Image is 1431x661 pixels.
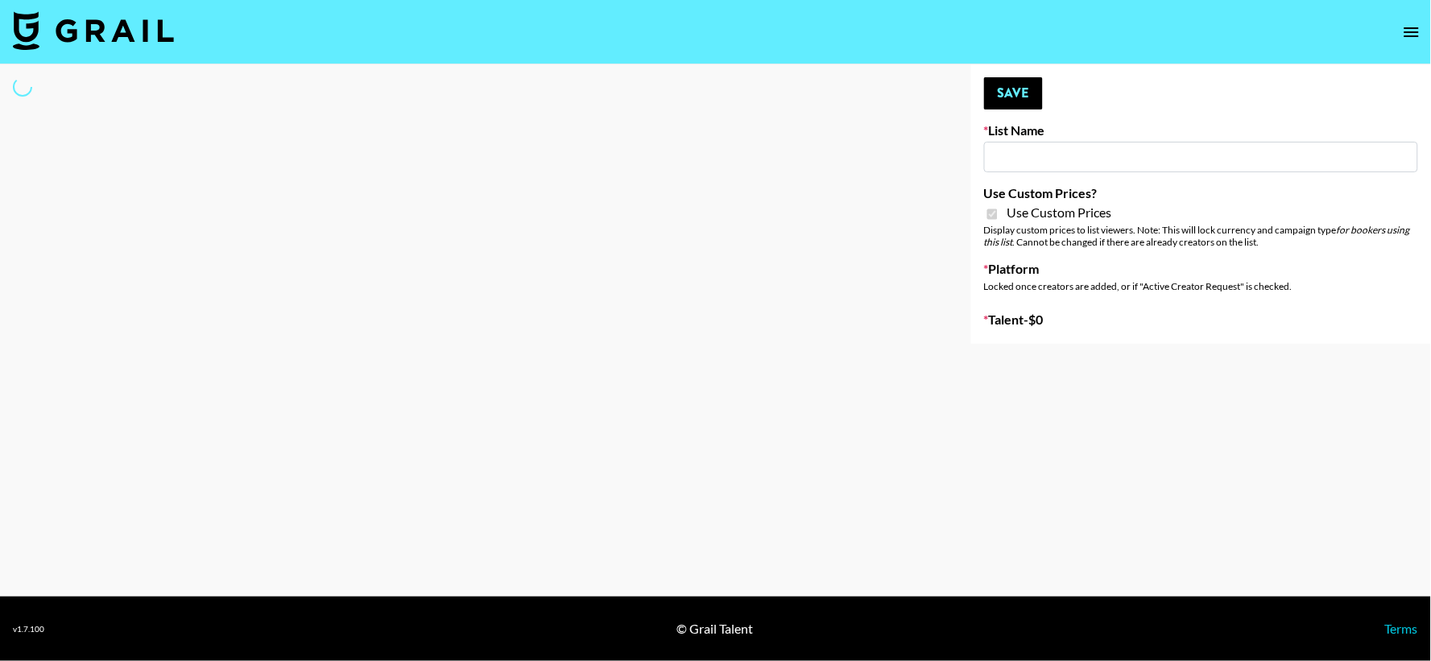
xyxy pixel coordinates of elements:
img: Grail Talent [13,11,174,50]
div: Display custom prices to list viewers. Note: This will lock currency and campaign type . Cannot b... [984,224,1418,248]
button: open drawer [1396,16,1428,48]
label: Platform [984,261,1418,277]
span: Use Custom Prices [1007,204,1112,221]
div: v 1.7.100 [13,624,44,634]
button: Save [984,77,1043,109]
em: for bookers using this list [984,224,1410,248]
div: Locked once creators are added, or if "Active Creator Request" is checked. [984,280,1418,292]
label: Talent - $ 0 [984,312,1418,328]
label: List Name [984,122,1418,138]
a: Terms [1385,621,1418,636]
div: © Grail Talent [676,621,753,637]
label: Use Custom Prices? [984,185,1418,201]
